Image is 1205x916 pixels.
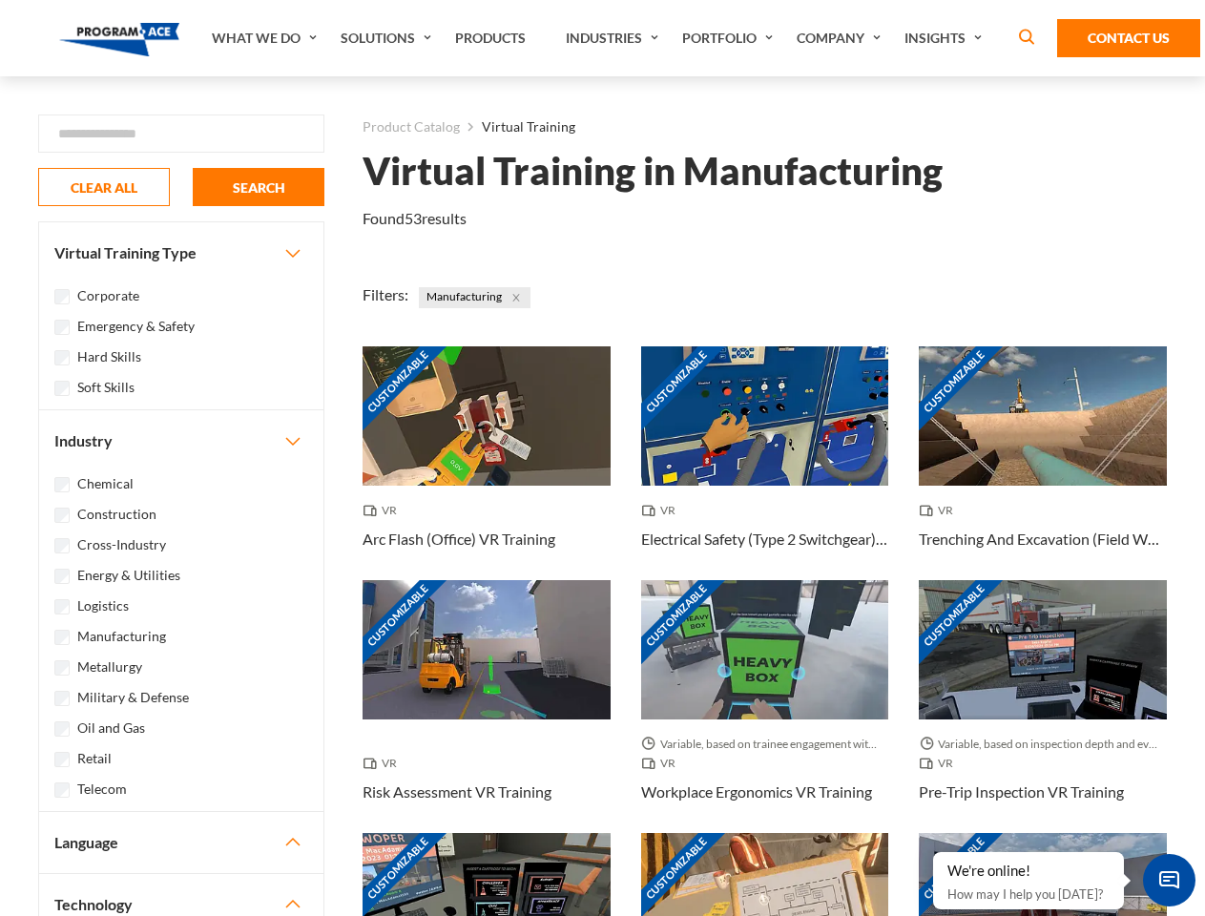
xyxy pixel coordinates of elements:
input: Chemical [54,477,70,492]
a: Customizable Thumbnail - Workplace Ergonomics VR Training Variable, based on trainee engagement w... [641,580,889,833]
label: Soft Skills [77,377,135,398]
span: VR [919,754,961,773]
span: VR [363,754,405,773]
input: Manufacturing [54,630,70,645]
span: Variable, based on trainee engagement with exercises. [641,735,889,754]
h3: Workplace Ergonomics VR Training [641,781,872,803]
nav: breadcrumb [363,114,1167,139]
label: Oil and Gas [77,718,145,739]
input: Emergency & Safety [54,320,70,335]
input: Construction [54,508,70,523]
span: Variable, based on inspection depth and event interaction. [919,735,1167,754]
em: 53 [405,209,422,227]
label: Hard Skills [77,346,141,367]
input: Soft Skills [54,381,70,396]
h3: Risk Assessment VR Training [363,781,551,803]
label: Logistics [77,595,129,616]
a: Customizable Thumbnail - Pre-Trip Inspection VR Training Variable, based on inspection depth and ... [919,580,1167,833]
label: Military & Defense [77,687,189,708]
label: Chemical [77,473,134,494]
h3: Arc Flash (Office) VR Training [363,528,555,551]
h3: Pre-Trip Inspection VR Training [919,781,1124,803]
span: Manufacturing [419,287,530,308]
span: Filters: [363,285,408,303]
p: Found results [363,207,467,230]
label: Metallurgy [77,656,142,677]
input: Corporate [54,289,70,304]
label: Telecom [77,779,127,800]
input: Oil and Gas [54,721,70,737]
a: Customizable Thumbnail - Risk Assessment VR Training VR Risk Assessment VR Training [363,580,611,833]
button: Close [506,287,527,308]
span: VR [641,754,683,773]
img: Program-Ace [59,23,180,56]
input: Logistics [54,599,70,614]
label: Emergency & Safety [77,316,195,337]
input: Telecom [54,782,70,798]
div: We're online! [947,862,1110,881]
h3: Trenching And Excavation (Field Work) VR Training [919,528,1167,551]
button: Virtual Training Type [39,222,323,283]
span: VR [919,501,961,520]
input: Hard Skills [54,350,70,365]
input: Energy & Utilities [54,569,70,584]
span: VR [363,501,405,520]
label: Energy & Utilities [77,565,180,586]
a: Product Catalog [363,114,460,139]
a: Customizable Thumbnail - Electrical Safety (Type 2 Switchgear) VR Training VR Electrical Safety (... [641,346,889,580]
input: Metallurgy [54,660,70,676]
a: Customizable Thumbnail - Arc Flash (Office) VR Training VR Arc Flash (Office) VR Training [363,346,611,580]
label: Manufacturing [77,626,166,647]
button: Industry [39,410,323,471]
a: Customizable Thumbnail - Trenching And Excavation (Field Work) VR Training VR Trenching And Excav... [919,346,1167,580]
input: Cross-Industry [54,538,70,553]
h3: Electrical Safety (Type 2 Switchgear) VR Training [641,528,889,551]
button: CLEAR ALL [38,168,170,206]
span: VR [641,501,683,520]
span: Chat Widget [1143,854,1195,906]
a: Contact Us [1057,19,1200,57]
p: How may I help you [DATE]? [947,883,1110,906]
li: Virtual Training [460,114,575,139]
label: Construction [77,504,156,525]
h1: Virtual Training in Manufacturing [363,155,943,188]
button: Language [39,812,323,873]
input: Military & Defense [54,691,70,706]
label: Corporate [77,285,139,306]
input: Retail [54,752,70,767]
label: Retail [77,748,112,769]
label: Cross-Industry [77,534,166,555]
